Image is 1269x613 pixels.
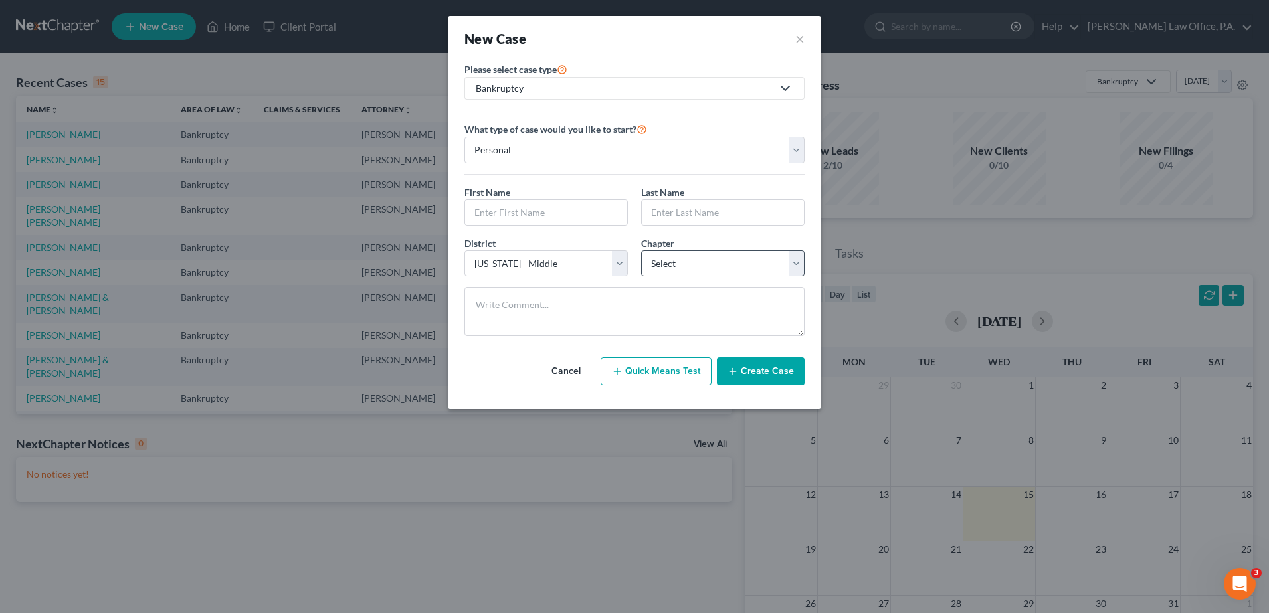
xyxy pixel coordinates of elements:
[717,357,805,385] button: Create Case
[641,238,674,249] span: Chapter
[601,357,712,385] button: Quick Means Test
[465,200,627,225] input: Enter First Name
[642,200,804,225] input: Enter Last Name
[464,64,557,75] span: Please select case type
[795,29,805,48] button: ×
[1251,568,1262,578] span: 3
[464,238,496,249] span: District
[476,82,772,95] div: Bankruptcy
[464,31,526,46] strong: New Case
[1224,568,1256,600] iframe: Intercom live chat
[537,358,595,385] button: Cancel
[464,187,510,198] span: First Name
[464,121,647,137] label: What type of case would you like to start?
[641,187,684,198] span: Last Name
